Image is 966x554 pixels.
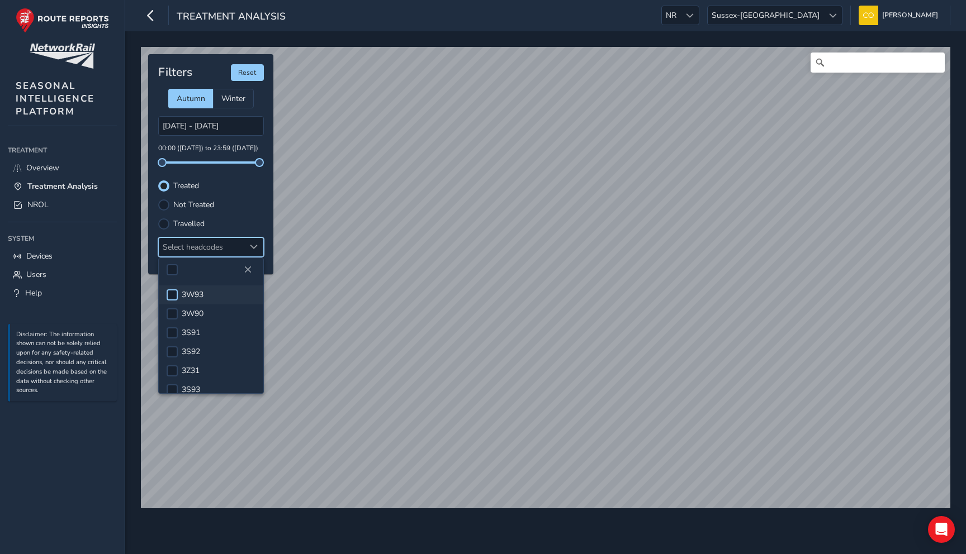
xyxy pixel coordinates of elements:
[8,284,117,302] a: Help
[141,47,950,508] canvas: Map
[16,79,94,118] span: SEASONAL INTELLIGENCE PLATFORM
[811,52,945,73] input: Search
[158,65,192,79] h4: Filters
[8,142,117,159] div: Treatment
[16,8,109,33] img: rr logo
[27,199,49,210] span: NROL
[182,308,203,319] span: 3W90
[8,265,117,284] a: Users
[8,159,117,177] a: Overview
[182,289,203,300] span: 3W93
[182,346,200,357] span: 3S92
[859,6,942,25] button: [PERSON_NAME]
[221,93,245,104] span: Winter
[168,89,213,108] div: Autumn
[26,251,53,261] span: Devices
[26,269,46,280] span: Users
[182,384,200,395] span: 3S93
[213,89,254,108] div: Winter
[182,327,200,338] span: 3S91
[173,182,199,190] label: Treated
[882,6,938,25] span: [PERSON_NAME]
[25,288,42,298] span: Help
[158,144,264,154] p: 00:00 ([DATE]) to 23:59 ([DATE])
[173,201,214,209] label: Not Treated
[240,262,255,278] button: Close
[30,44,95,69] img: customer logo
[16,330,111,396] p: Disclaimer: The information shown can not be solely relied upon for any safety-related decisions,...
[177,9,286,25] span: Treatment Analysis
[662,6,680,25] span: NR
[8,247,117,265] a: Devices
[182,365,200,376] span: 3Z31
[928,516,955,543] div: Open Intercom Messenger
[27,181,98,192] span: Treatment Analysis
[231,64,264,81] button: Reset
[708,6,823,25] span: Sussex-[GEOGRAPHIC_DATA]
[177,93,205,104] span: Autumn
[173,220,205,228] label: Travelled
[26,163,59,173] span: Overview
[8,177,117,195] a: Treatment Analysis
[859,6,878,25] img: diamond-layout
[8,230,117,247] div: System
[8,195,117,214] a: NROL
[159,238,245,256] div: Select headcodes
